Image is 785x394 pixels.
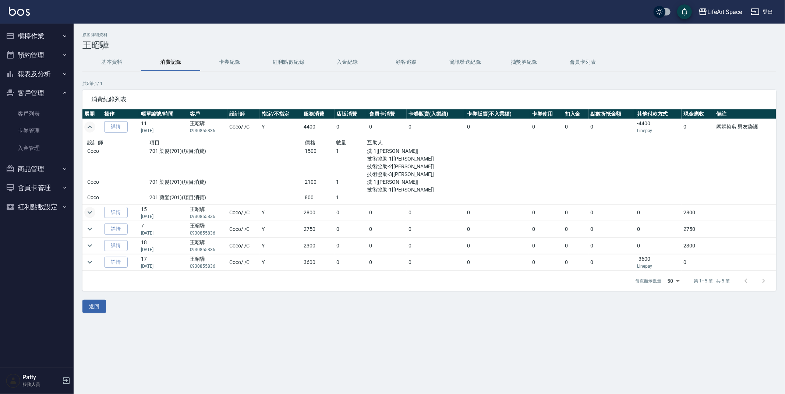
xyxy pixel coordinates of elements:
[637,127,680,134] p: Linepay
[335,119,367,135] td: 0
[141,246,186,253] p: [DATE]
[367,204,407,221] td: 0
[149,147,305,155] p: 701 染髮(701)(項目消費)
[188,238,227,254] td: 王昭驊
[377,53,436,71] button: 顧客追蹤
[635,278,662,284] p: 每頁顯示數量
[682,254,714,270] td: 0
[190,230,226,236] p: 0930855836
[3,84,71,103] button: 客戶管理
[407,119,465,135] td: 0
[3,105,71,122] a: 客戶列表
[407,221,465,237] td: 0
[563,109,589,119] th: 扣入金
[3,159,71,179] button: 商品管理
[141,213,186,220] p: [DATE]
[87,147,149,155] p: Coco
[149,140,160,145] span: 項目
[6,373,21,388] img: Person
[3,197,71,217] button: 紅利點數設定
[367,109,407,119] th: 會員卡消費
[190,127,226,134] p: 0930855836
[530,254,563,270] td: 0
[367,147,460,155] p: 洗-1[[PERSON_NAME]]
[104,240,128,251] a: 詳情
[465,204,530,221] td: 0
[227,221,260,237] td: Coco / /C
[589,109,635,119] th: 點數折抵金額
[682,119,714,135] td: 0
[188,254,227,270] td: 王昭驊
[227,238,260,254] td: Coco / /C
[367,119,407,135] td: 0
[589,204,635,221] td: 0
[367,186,460,194] p: 技術協助-1[[PERSON_NAME]]
[367,155,460,163] p: 技術協助-1[[PERSON_NAME]]
[139,254,188,270] td: 17
[336,140,347,145] span: 數量
[188,119,227,135] td: 王昭驊
[436,53,495,71] button: 簡訊發送紀錄
[3,27,71,46] button: 櫃檯作業
[302,204,335,221] td: 2800
[188,109,227,119] th: 客戶
[367,140,383,145] span: 互助人
[305,178,336,186] p: 2100
[635,204,682,221] td: 0
[465,119,530,135] td: 0
[141,127,186,134] p: [DATE]
[530,109,563,119] th: 卡券使用
[139,204,188,221] td: 15
[748,5,776,19] button: 登出
[260,109,302,119] th: 指定/不指定
[367,170,460,178] p: 技術協助-3[[PERSON_NAME]]
[682,221,714,237] td: 2750
[141,53,200,71] button: 消費記錄
[682,238,714,254] td: 2300
[84,207,95,218] button: expand row
[563,254,589,270] td: 0
[190,213,226,220] p: 0930855836
[149,178,305,186] p: 701 染髮(701)(項目消費)
[260,119,302,135] td: Y
[367,178,460,186] p: 洗-1[[PERSON_NAME]]
[530,238,563,254] td: 0
[82,80,776,87] p: 共 5 筆, 1 / 1
[367,221,407,237] td: 0
[227,254,260,270] td: Coco / /C
[104,257,128,268] a: 詳情
[530,221,563,237] td: 0
[530,204,563,221] td: 0
[3,140,71,156] a: 入金管理
[336,194,367,201] p: 1
[188,221,227,237] td: 王昭驊
[635,221,682,237] td: 0
[637,263,680,270] p: Linepay
[3,122,71,139] a: 卡券管理
[682,109,714,119] th: 現金應收
[589,254,635,270] td: 0
[367,163,460,170] p: 技術協助-2[[PERSON_NAME]]
[694,278,730,284] p: 第 1–5 筆 共 5 筆
[335,204,367,221] td: 0
[82,53,141,71] button: 基本資料
[407,204,465,221] td: 0
[200,53,259,71] button: 卡券紀錄
[141,263,186,270] p: [DATE]
[407,109,465,119] th: 卡券販賣(入業績)
[9,7,30,16] img: Logo
[190,246,226,253] p: 0930855836
[563,119,589,135] td: 0
[635,119,682,135] td: -4400
[682,204,714,221] td: 2800
[82,109,102,119] th: 展開
[260,221,302,237] td: Y
[302,238,335,254] td: 2300
[635,254,682,270] td: -3600
[554,53,612,71] button: 會員卡列表
[589,238,635,254] td: 0
[589,119,635,135] td: 0
[335,254,367,270] td: 0
[104,207,128,218] a: 詳情
[104,224,128,235] a: 詳情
